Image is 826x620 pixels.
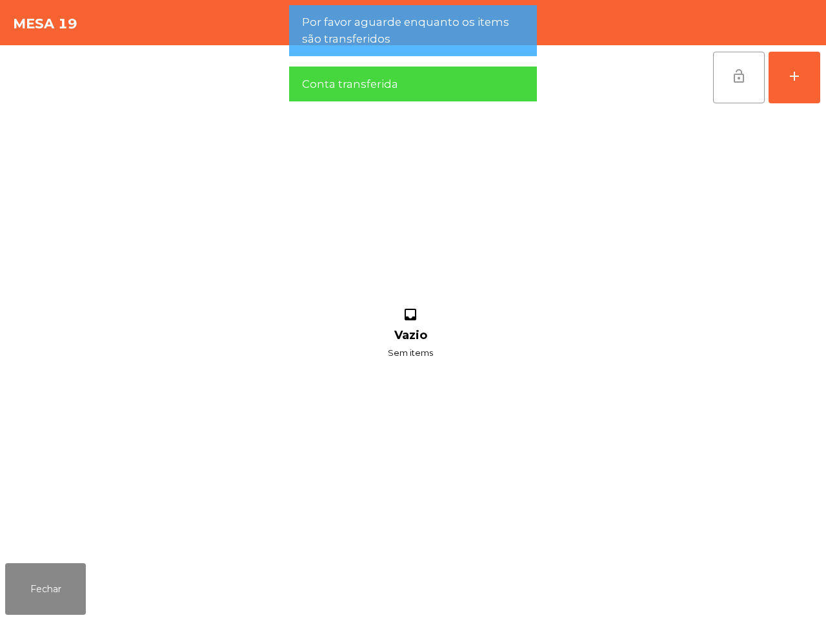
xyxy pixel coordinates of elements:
span: lock_open [731,68,747,84]
button: lock_open [713,52,765,103]
span: Por favor aguarde enquanto os items são transferidos [302,14,524,46]
h1: Vazio [394,329,427,342]
button: add [769,52,820,103]
span: Conta transferida [302,76,398,92]
button: Fechar [5,563,86,615]
i: inbox [401,307,420,326]
span: Sem items [388,345,433,361]
h4: Mesa 19 [13,14,77,34]
div: add [787,68,802,84]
